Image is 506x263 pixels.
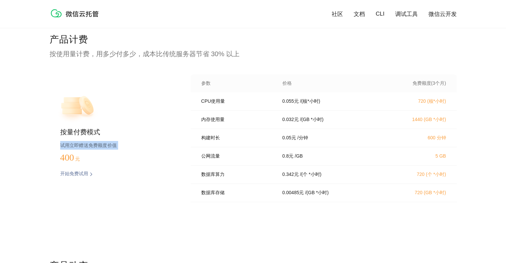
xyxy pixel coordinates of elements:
[282,135,296,141] p: 0.05 元
[282,190,304,196] p: 0.00485 元
[332,10,343,18] a: 社区
[295,153,303,159] p: / GB
[388,135,446,141] p: 600 分钟
[75,157,80,162] span: 元
[376,11,384,17] a: CLI
[395,10,418,18] a: 调试工具
[201,135,273,141] p: 构建时长
[201,80,273,86] p: 参数
[388,172,446,178] p: 720 (个 *小时)
[428,10,457,18] a: 微信云开发
[282,172,299,178] p: 0.342 元
[388,153,446,159] p: 5 GB
[300,117,324,123] p: / (GB *小时)
[201,117,273,123] p: 内存使用量
[201,153,273,159] p: 公网流量
[201,172,273,178] p: 数据库算力
[60,128,169,137] p: 按量付费模式
[60,141,169,150] p: 试用立即赠送免费额度价值
[282,98,299,104] p: 0.055 元
[282,80,292,86] p: 价格
[297,135,308,141] p: / 分钟
[305,190,329,196] p: / (GB *小时)
[50,33,457,47] p: 产品计费
[388,98,446,104] p: 720 (核*小时)
[60,152,93,163] p: 400
[300,98,320,104] p: / (核*小时)
[282,153,293,159] p: 0.8 元
[354,10,365,18] a: 文档
[282,117,299,123] p: 0.032 元
[50,15,103,21] a: 微信云托管
[201,190,273,196] p: 数据库存储
[201,98,273,104] p: CPU使用量
[388,80,446,86] p: 免费额度(3个月)
[388,190,446,196] p: 720 (GB *小时)
[300,172,322,178] p: / (个 *小时)
[60,171,88,178] p: 开始免费试用
[50,7,103,20] img: 微信云托管
[388,117,446,123] p: 1440 (GB *小时)
[50,49,457,59] p: 按使用量计费，用多少付多少，成本比传统服务器节省 30% 以上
